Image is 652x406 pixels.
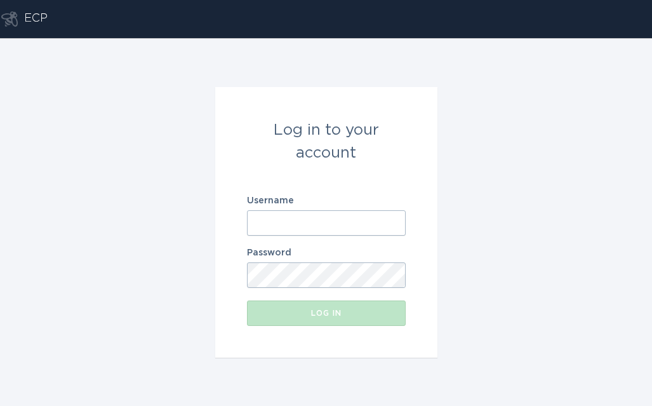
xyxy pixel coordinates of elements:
[247,248,406,257] label: Password
[247,301,406,326] button: Log in
[24,11,48,27] div: ECP
[1,11,18,27] button: Go to dashboard
[253,309,399,317] div: Log in
[247,119,406,165] div: Log in to your account
[247,196,406,205] label: Username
